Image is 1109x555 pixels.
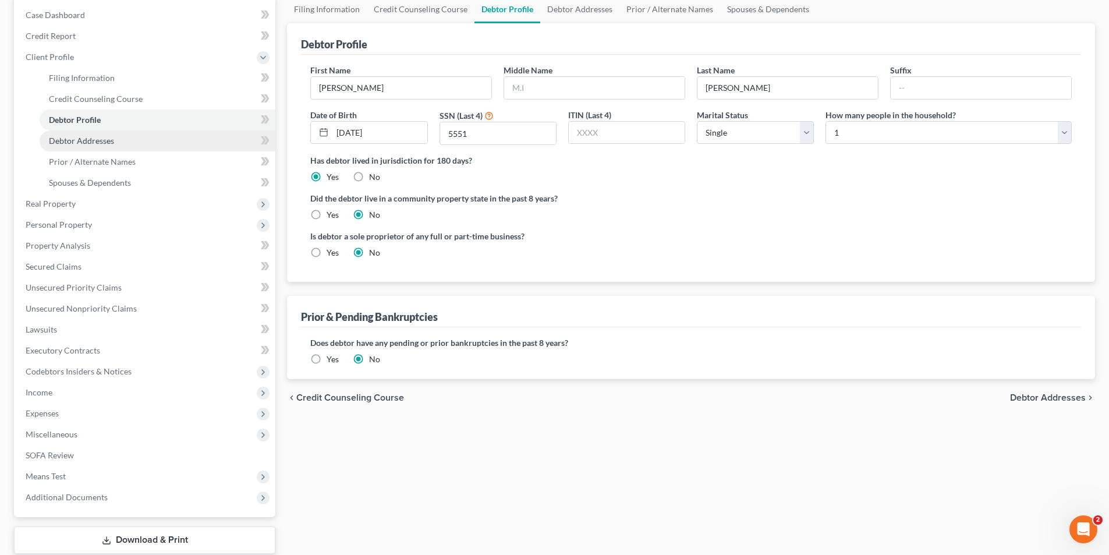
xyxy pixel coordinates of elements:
a: Debtor Profile [40,109,275,130]
span: Spouses & Dependents [49,178,131,188]
label: SSN (Last 4) [440,109,483,122]
a: Filing Information [40,68,275,89]
a: Credit Report [16,26,275,47]
a: Credit Counseling Course [40,89,275,109]
div: Prior & Pending Bankruptcies [301,310,438,324]
a: Executory Contracts [16,340,275,361]
label: Middle Name [504,64,552,76]
a: Spouses & Dependents [40,172,275,193]
span: Income [26,387,52,397]
span: Real Property [26,199,76,208]
button: Debtor Addresses chevron_right [1010,393,1095,402]
label: No [369,247,380,259]
span: Credit Counseling Course [49,94,143,104]
input: MM/DD/YYYY [332,122,427,144]
span: Prior / Alternate Names [49,157,136,167]
span: Debtor Addresses [1010,393,1086,402]
span: SOFA Review [26,450,74,460]
span: Means Test [26,471,66,481]
span: Client Profile [26,52,74,62]
label: How many people in the household? [825,109,956,121]
span: Codebtors Insiders & Notices [26,366,132,376]
label: Marital Status [697,109,748,121]
label: Yes [327,209,339,221]
label: Is debtor a sole proprietor of any full or part-time business? [310,230,685,242]
span: Executory Contracts [26,345,100,355]
a: Download & Print [14,526,275,554]
label: No [369,209,380,221]
span: Expenses [26,408,59,418]
button: chevron_left Credit Counseling Course [287,393,404,402]
label: First Name [310,64,350,76]
div: Debtor Profile [301,37,367,51]
input: M.I [504,77,685,99]
a: Lawsuits [16,319,275,340]
span: Credit Counseling Course [296,393,404,402]
span: Unsecured Priority Claims [26,282,122,292]
a: Debtor Addresses [40,130,275,151]
span: Secured Claims [26,261,82,271]
span: Property Analysis [26,241,90,250]
span: Lawsuits [26,324,57,334]
span: Filing Information [49,73,115,83]
span: Debtor Profile [49,115,101,125]
label: Last Name [697,64,735,76]
label: Date of Birth [310,109,357,121]
label: Yes [327,353,339,365]
span: Credit Report [26,31,76,41]
i: chevron_right [1086,393,1095,402]
a: Secured Claims [16,256,275,277]
input: XXXX [569,122,685,144]
label: No [369,353,380,365]
span: Case Dashboard [26,10,85,20]
i: chevron_left [287,393,296,402]
a: Case Dashboard [16,5,275,26]
label: Suffix [890,64,912,76]
label: Yes [327,171,339,183]
span: Personal Property [26,220,92,229]
label: Yes [327,247,339,259]
a: Unsecured Nonpriority Claims [16,298,275,319]
label: ITIN (Last 4) [568,109,611,121]
label: Has debtor lived in jurisdiction for 180 days? [310,154,1072,167]
span: Debtor Addresses [49,136,114,146]
span: 2 [1093,515,1103,525]
input: -- [891,77,1071,99]
span: Additional Documents [26,492,108,502]
label: Does debtor have any pending or prior bankruptcies in the past 8 years? [310,337,1072,349]
label: Did the debtor live in a community property state in the past 8 years? [310,192,1072,204]
input: -- [311,77,491,99]
input: XXXX [440,122,556,144]
iframe: Intercom live chat [1069,515,1097,543]
a: Property Analysis [16,235,275,256]
a: Unsecured Priority Claims [16,277,275,298]
label: No [369,171,380,183]
span: Miscellaneous [26,429,77,439]
a: Prior / Alternate Names [40,151,275,172]
span: Unsecured Nonpriority Claims [26,303,137,313]
a: SOFA Review [16,445,275,466]
input: -- [697,77,878,99]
